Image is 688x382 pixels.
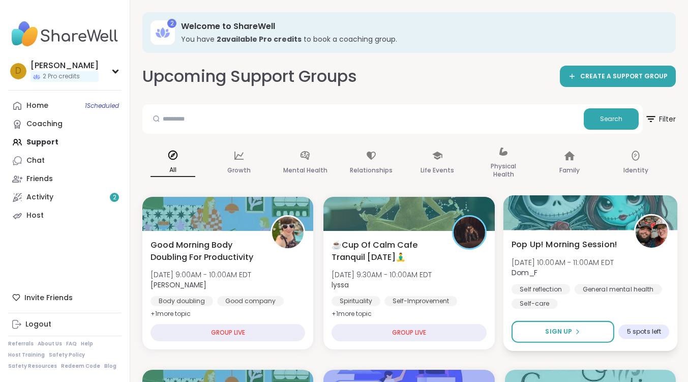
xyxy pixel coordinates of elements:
h3: You have to book a coaching group. [181,34,662,44]
p: All [151,164,195,177]
div: Body doubling [151,296,213,306]
a: Activity2 [8,188,122,207]
div: GROUP LIVE [332,324,486,341]
p: Relationships [350,164,393,177]
img: Adrienne_QueenOfTheDawn [272,217,304,248]
a: Coaching [8,115,122,133]
div: 2 [167,19,176,28]
b: [PERSON_NAME] [151,280,206,290]
img: Dom_F [636,216,668,248]
div: Home [26,101,48,111]
div: Spirituality [332,296,380,306]
button: Sign Up [512,321,614,343]
span: [DATE] 9:00AM - 10:00AM EDT [151,270,251,280]
b: Dom_F [512,268,537,278]
div: GROUP LIVE [151,324,305,341]
img: lyssa [454,217,485,248]
div: Self-care [512,299,558,309]
span: Sign Up [545,327,572,336]
p: Identity [623,164,648,177]
img: ShareWell Nav Logo [8,16,122,52]
a: FAQ [66,340,77,347]
p: Physical Health [481,160,526,181]
div: Invite Friends [8,288,122,307]
a: Chat [8,152,122,170]
div: Activity [26,192,53,202]
p: Mental Health [283,164,327,177]
b: lyssa [332,280,349,290]
a: About Us [38,340,62,347]
a: Safety Resources [8,363,57,370]
div: Coaching [26,119,63,129]
h2: Upcoming Support Groups [142,65,357,88]
div: General mental health [574,284,662,294]
span: [DATE] 9:30AM - 10:00AM EDT [332,270,432,280]
span: D [15,65,21,78]
a: Host [8,207,122,225]
a: Home1Scheduled [8,97,122,115]
b: 2 available Pro credit s [217,34,302,44]
p: Life Events [421,164,454,177]
a: CREATE A SUPPORT GROUP [560,66,676,87]
h3: Welcome to ShareWell [181,21,662,32]
span: [DATE] 10:00AM - 11:00AM EDT [512,257,614,267]
div: Self reflection [512,284,570,294]
a: Logout [8,315,122,334]
div: Good company [217,296,284,306]
span: Search [600,114,622,124]
span: 1 Scheduled [85,102,119,110]
div: Friends [26,174,53,184]
div: Self-Improvement [384,296,457,306]
div: Host [26,211,44,221]
div: Chat [26,156,45,166]
span: 5 spots left [626,328,661,336]
a: Referrals [8,340,34,347]
a: Friends [8,170,122,188]
span: ☕️Cup Of Calm Cafe Tranquil [DATE]🧘‍♂️ [332,239,440,263]
a: Blog [104,363,116,370]
span: CREATE A SUPPORT GROUP [580,72,668,81]
div: Logout [25,319,51,330]
span: Filter [645,107,676,131]
span: 2 Pro credits [43,72,80,81]
a: Redeem Code [61,363,100,370]
span: Good Morning Body Doubling For Productivity [151,239,259,263]
span: Pop Up! Morning Session! [512,238,617,250]
a: Safety Policy [49,351,85,359]
p: Family [559,164,580,177]
button: Filter [645,104,676,134]
span: 2 [113,193,116,202]
a: Help [81,340,93,347]
div: [PERSON_NAME] [31,60,99,71]
a: Host Training [8,351,45,359]
p: Growth [227,164,251,177]
button: Search [584,108,639,130]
